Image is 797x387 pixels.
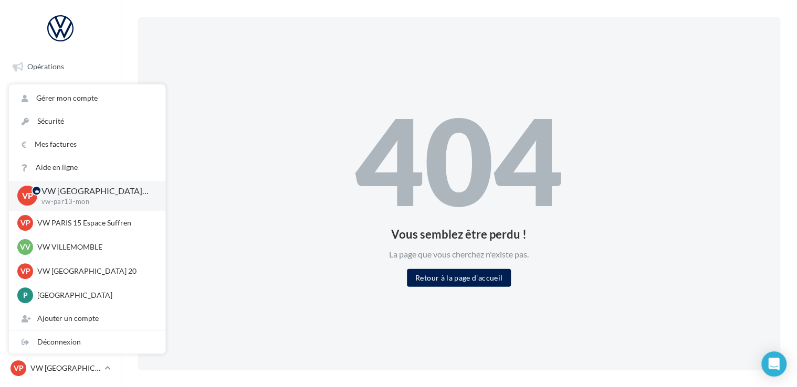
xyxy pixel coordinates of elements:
div: Open Intercom Messenger [761,351,786,377]
a: VP VW [GEOGRAPHIC_DATA] 13 [8,358,112,378]
a: Médiathèque [6,174,114,192]
a: Sécurité [9,110,165,133]
p: VW [GEOGRAPHIC_DATA] 13 [41,185,149,197]
span: VP [22,190,33,202]
a: Gérer mon compte [9,87,165,110]
p: VW [GEOGRAPHIC_DATA] 13 [30,363,100,373]
a: Boîte de réception99+ [6,80,114,99]
a: Aide en ligne [9,156,165,179]
a: Contacts [6,150,114,169]
span: VV [20,242,30,252]
a: Campagnes DataOnDemand [6,255,114,286]
span: Opérations [27,62,64,71]
div: Vous semblez être perdu ! [355,228,563,240]
span: VP [20,266,30,276]
div: La page que vous cherchez n'existe pas. [355,248,563,260]
div: Déconnexion [9,330,165,353]
a: Visibilité en ligne [6,104,114,123]
p: VW PARIS 15 Espace Suffren [37,218,153,228]
a: Calendrier [6,197,114,216]
span: VP [20,218,30,228]
a: Opérations [6,57,114,76]
p: VW VILLEMOMBLE [37,242,153,252]
p: [GEOGRAPHIC_DATA] [37,290,153,300]
p: vw-par13-mon [41,197,149,207]
a: Campagnes [6,127,114,146]
a: Mes factures [9,133,165,156]
button: Retour à la page d'accueil [407,268,511,286]
div: 404 [355,101,563,220]
a: PLV et print personnalisable [6,220,114,251]
p: VW [GEOGRAPHIC_DATA] 20 [37,266,153,276]
span: VP [14,363,24,373]
span: P [23,290,28,300]
div: Ajouter un compte [9,307,165,330]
